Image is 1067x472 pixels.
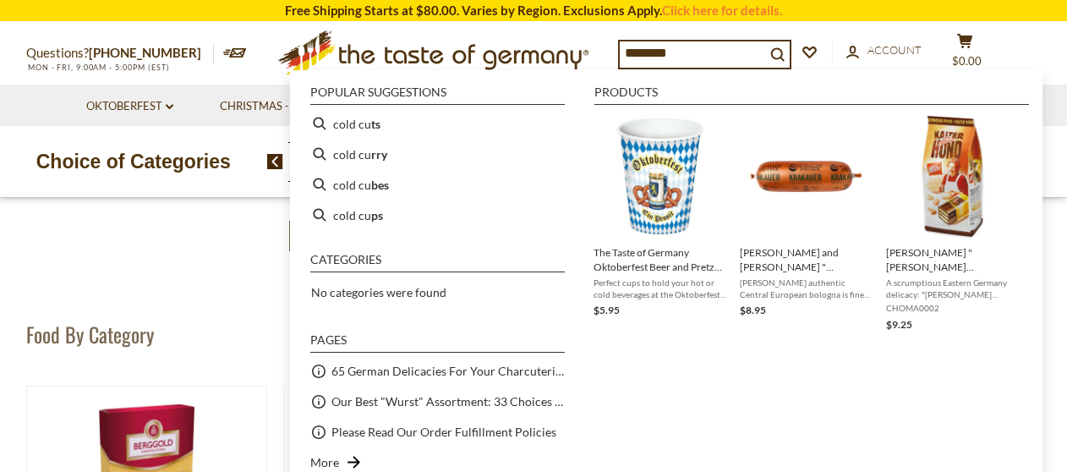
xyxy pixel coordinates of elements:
[220,97,364,116] a: Christmas - PRE-ORDER
[331,361,565,381] a: 65 German Delicacies For Your Charcuterie Board
[867,43,922,57] span: Account
[594,115,726,333] a: The Taste of Germany Oktoberfest Beer and Pretzel Cups 9 oz (8/pkg)Perfect cups to hold your hot ...
[886,318,912,331] span: $9.25
[310,254,565,272] li: Categories
[886,302,1019,314] span: CHOMA0002
[86,97,173,116] a: Oktoberfest
[26,42,214,64] p: Questions?
[371,206,383,225] b: ps
[304,200,572,230] li: cold cups
[886,277,1019,300] span: A scrumptious Eastern Germany delicacy: "[PERSON_NAME] [PERSON_NAME]" (lit: cold dog) is a layere...
[26,321,154,347] h1: Food By Category
[662,3,782,18] a: Click here for details.
[371,145,387,164] b: rry
[304,356,572,387] li: 65 German Delicacies For Your Charcuterie Board
[740,245,873,274] span: [PERSON_NAME] and [PERSON_NAME] "[PERSON_NAME]" Garlic Flavored Bologna, 12 oz.
[740,277,873,300] span: [PERSON_NAME] authentic Central European bologna is fine ground and contains coarse chunks of por...
[26,63,170,72] span: MON - FRI, 9:00AM - 5:00PM (EST)
[733,108,879,340] li: Schaller and Weber "Krakauer" Garlic Flavored Bologna, 12 oz.
[952,54,982,68] span: $0.00
[89,45,201,60] a: [PHONE_NUMBER]
[304,417,572,447] li: Please Read Our Order Fulfillment Policies
[594,86,1029,105] li: Products
[594,304,620,316] span: $5.95
[740,304,766,316] span: $8.95
[846,41,922,60] a: Account
[594,277,726,300] span: Perfect cups to hold your hot or cold beverages at the Oktoberfest party. Bavarian themed beer an...
[304,108,572,139] li: cold cuts
[267,154,283,169] img: previous arrow
[587,108,733,340] li: The Taste of Germany Oktoberfest Beer and Pretzel Cups 9 oz (8/pkg)
[311,285,446,299] span: No categories were found
[886,245,1019,274] span: [PERSON_NAME] "[PERSON_NAME] [PERSON_NAME]" Chocolate Covered Shortbread Cake Minis, 250g, 10 pc.
[939,33,990,75] button: $0.00
[745,115,867,238] img: Schaller and Weber Krakauer Bologna
[371,114,380,134] b: ts
[331,392,565,411] a: Our Best "Wurst" Assortment: 33 Choices For The Grillabend
[310,86,565,105] li: Popular suggestions
[304,139,572,169] li: cold curry
[371,175,389,195] b: bes
[879,108,1026,340] li: Oma Hartmanns "Kalter Hund" Chocolate Covered Shortbread Cake Minis, 250g, 10 pc.
[304,387,572,417] li: Our Best "Wurst" Assortment: 33 Choices For The Grillabend
[289,221,779,251] a: [PERSON_NAME] "[PERSON_NAME]-Puefferchen" Apple Popover Dessert Mix 152g
[331,422,556,442] a: Please Read Our Order Fulfillment Policies
[740,115,873,333] a: Schaller and Weber Krakauer Bologna[PERSON_NAME] and [PERSON_NAME] "[PERSON_NAME]" Garlic Flavore...
[886,115,1019,333] a: [PERSON_NAME] "[PERSON_NAME] [PERSON_NAME]" Chocolate Covered Shortbread Cake Minis, 250g, 10 pc....
[304,169,572,200] li: cold cubes
[594,245,726,274] span: The Taste of Germany Oktoberfest Beer and Pretzel Cups 9 oz (8/pkg)
[310,334,565,353] li: Pages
